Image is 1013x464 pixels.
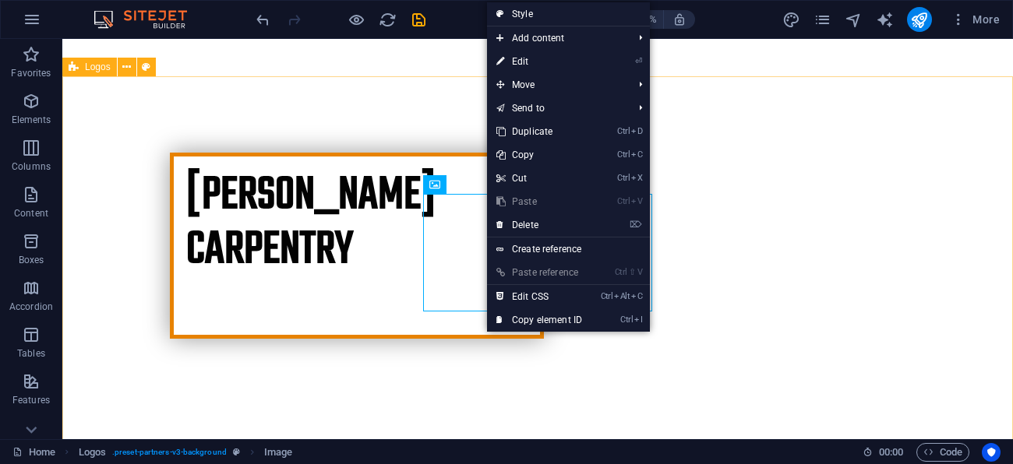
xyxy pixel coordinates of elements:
p: Elements [12,114,51,126]
i: AI Writer [876,11,894,29]
p: Boxes [19,254,44,266]
a: Style [487,2,650,26]
i: Ctrl [617,196,630,206]
p: Columns [12,160,51,173]
span: Click to select. Double-click to edit [79,443,106,462]
i: Design (Ctrl+Alt+Y) [782,11,800,29]
span: Click to select. Double-click to edit [264,443,292,462]
a: CtrlICopy element ID [487,308,591,332]
button: text_generator [876,10,895,29]
a: Create reference [487,237,650,261]
button: reload [378,10,397,29]
i: On resize automatically adjust zoom level to fit chosen device. [672,12,687,26]
i: Ctrl [617,126,630,136]
a: ⌦Delete [487,213,591,237]
i: ⌦ [630,220,642,230]
a: ⏎Edit [487,50,591,73]
p: Tables [17,347,45,360]
i: Undo: Move elements (Ctrl+Z) [254,11,272,29]
button: design [782,10,801,29]
span: : [890,446,892,458]
span: 00 00 [879,443,903,462]
i: C [631,149,642,160]
a: CtrlVPaste [487,190,591,213]
span: . preset-partners-v3-background [112,443,227,462]
i: V [637,267,642,277]
span: Code [923,443,962,462]
button: Usercentrics [982,443,1001,462]
p: Favorites [11,67,51,79]
i: C [631,291,642,301]
i: Save (Ctrl+S) [410,11,428,29]
img: Editor Logo [90,10,206,29]
p: Accordion [9,301,53,313]
button: Code [916,443,969,462]
nav: breadcrumb [79,443,293,462]
p: Content [14,207,48,220]
a: Ctrl⇧VPaste reference [487,261,591,284]
a: Send to [487,97,627,120]
span: Move [487,73,627,97]
i: Ctrl [601,291,613,301]
h6: Session time [863,443,904,462]
i: ⇧ [629,267,636,277]
i: Alt [614,291,630,301]
button: pages [814,10,832,29]
button: navigator [845,10,863,29]
a: CtrlAltCEdit CSS [487,285,591,308]
i: V [631,196,642,206]
span: Add content [487,26,627,50]
a: CtrlXCut [487,167,591,190]
a: CtrlDDuplicate [487,120,591,143]
a: CtrlCCopy [487,143,591,167]
i: This element is a customizable preset [233,448,240,456]
i: ⏎ [635,56,642,66]
button: More [944,7,1006,32]
button: undo [253,10,272,29]
i: Ctrl [615,267,627,277]
a: Click to cancel selection. Double-click to open Pages [12,443,55,462]
i: Publish [910,11,928,29]
i: X [631,173,642,183]
span: More [951,12,1000,27]
span: Logos [85,62,111,72]
button: publish [907,7,932,32]
i: Ctrl [617,173,630,183]
i: Pages (Ctrl+Alt+S) [814,11,831,29]
i: D [631,126,642,136]
p: Features [12,394,50,406]
button: save [409,10,428,29]
i: I [634,315,642,325]
i: Ctrl [620,315,633,325]
i: Ctrl [617,149,630,160]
